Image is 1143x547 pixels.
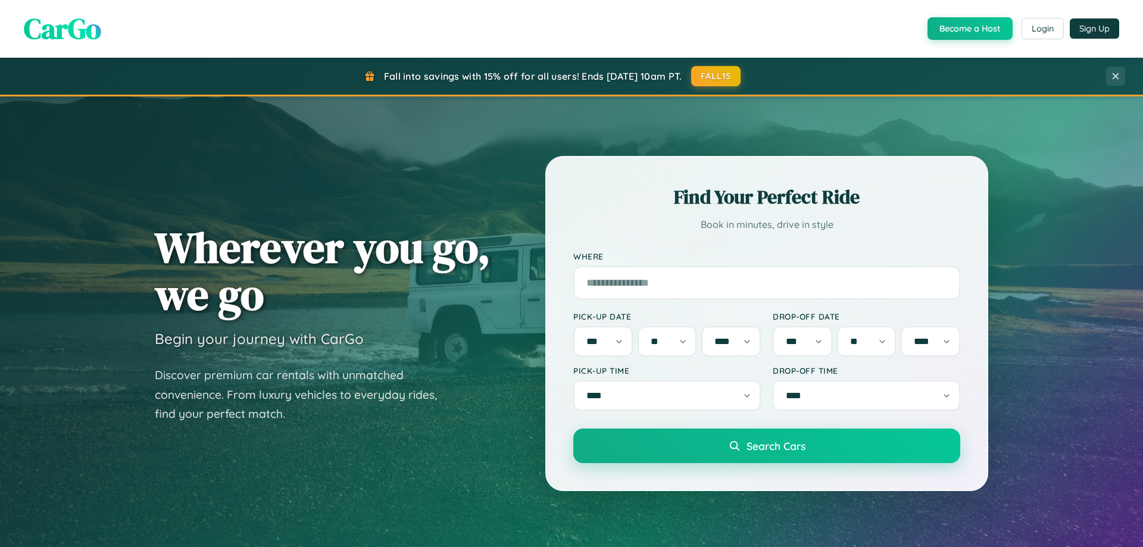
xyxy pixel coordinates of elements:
button: Login [1022,18,1064,39]
label: Where [573,251,960,261]
p: Book in minutes, drive in style [573,216,960,233]
span: Search Cars [747,439,805,452]
button: Search Cars [573,429,960,463]
button: Become a Host [927,17,1013,40]
h1: Wherever you go, we go [155,224,491,318]
label: Drop-off Time [773,365,960,376]
button: Sign Up [1070,18,1119,39]
span: Fall into savings with 15% off for all users! Ends [DATE] 10am PT. [384,70,682,82]
label: Drop-off Date [773,311,960,321]
button: FALL15 [691,66,741,86]
h3: Begin your journey with CarGo [155,330,364,348]
span: CarGo [24,9,101,48]
p: Discover premium car rentals with unmatched convenience. From luxury vehicles to everyday rides, ... [155,365,452,424]
label: Pick-up Date [573,311,761,321]
h2: Find Your Perfect Ride [573,184,960,210]
label: Pick-up Time [573,365,761,376]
